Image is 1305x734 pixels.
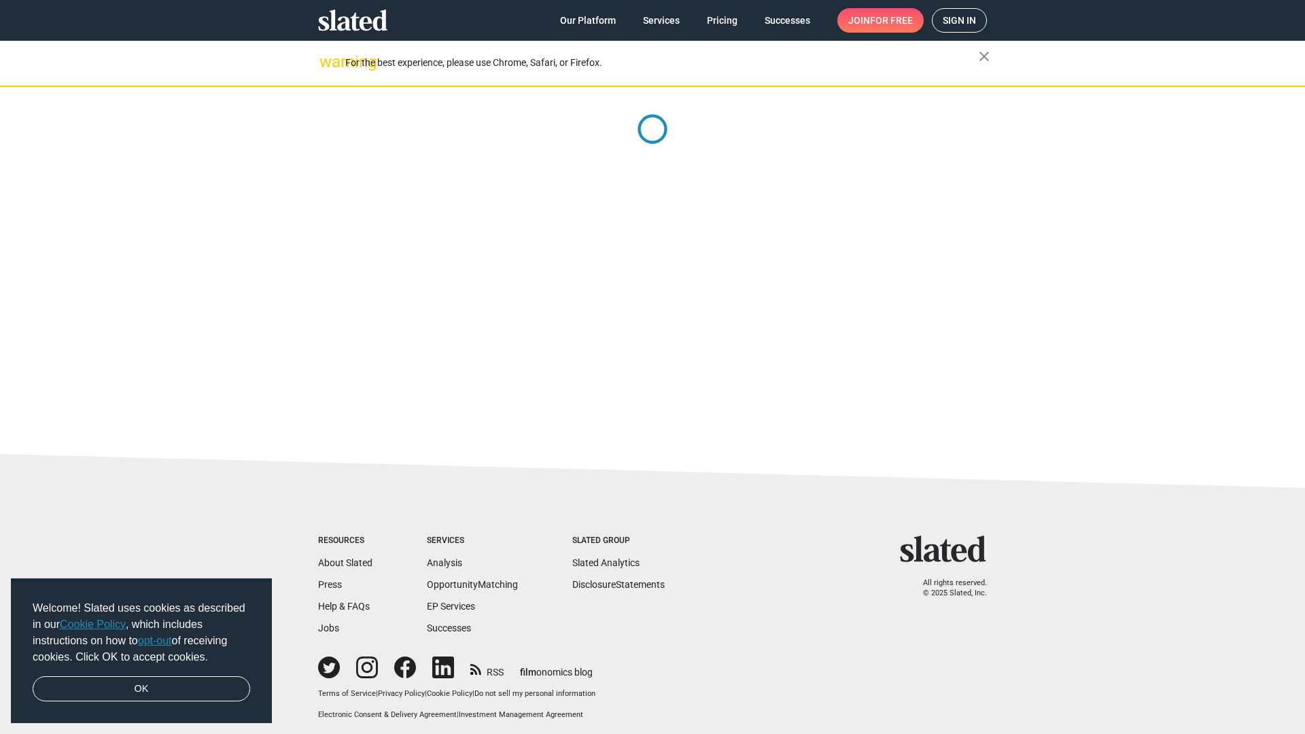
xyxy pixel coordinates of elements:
[459,710,583,719] a: Investment Management Agreement
[520,655,593,679] a: filmonomics blog
[11,578,272,724] div: cookieconsent
[138,635,172,646] a: opt-out
[549,8,627,33] a: Our Platform
[318,710,457,719] a: Electronic Consent & Delivery Agreement
[318,536,372,546] div: Resources
[474,689,595,699] button: Do not sell my personal information
[572,557,640,568] a: Slated Analytics
[943,9,976,32] span: Sign in
[318,623,339,633] a: Jobs
[427,623,471,633] a: Successes
[696,8,748,33] a: Pricing
[472,689,474,698] span: |
[33,600,250,665] span: Welcome! Slated uses cookies as described in our , which includes instructions on how to of recei...
[909,578,987,598] p: All rights reserved. © 2025 Slated, Inc.
[318,579,342,590] a: Press
[425,689,427,698] span: |
[572,536,665,546] div: Slated Group
[932,8,987,33] a: Sign in
[520,667,536,678] span: film
[457,710,459,719] span: |
[319,54,336,70] mat-icon: warning
[345,54,979,72] div: For the best experience, please use Chrome, Safari, or Firefox.
[33,676,250,702] a: dismiss cookie message
[427,689,472,698] a: Cookie Policy
[470,658,504,679] a: RSS
[427,536,518,546] div: Services
[765,8,810,33] span: Successes
[318,689,376,698] a: Terms of Service
[643,8,680,33] span: Services
[837,8,924,33] a: Joinfor free
[376,689,378,698] span: |
[427,579,518,590] a: OpportunityMatching
[427,601,475,612] a: EP Services
[976,48,992,65] mat-icon: close
[632,8,691,33] a: Services
[754,8,821,33] a: Successes
[318,601,370,612] a: Help & FAQs
[572,579,665,590] a: DisclosureStatements
[318,557,372,568] a: About Slated
[427,557,462,568] a: Analysis
[848,8,913,33] span: Join
[707,8,737,33] span: Pricing
[378,689,425,698] a: Privacy Policy
[60,618,126,630] a: Cookie Policy
[870,8,913,33] span: for free
[560,8,616,33] span: Our Platform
